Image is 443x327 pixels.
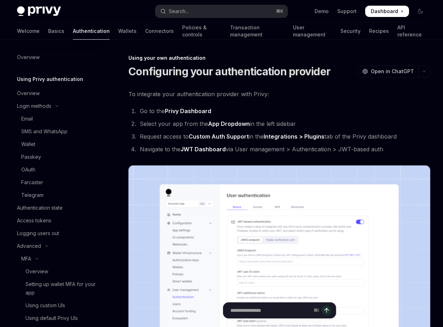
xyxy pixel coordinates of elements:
a: Demo [315,8,329,15]
a: Welcome [17,23,40,40]
li: Navigate to the via User management > Authentication > JWT-based auth [138,144,430,154]
a: Telegram [11,189,102,202]
div: Access tokens [17,216,51,225]
button: Send message [322,305,332,315]
a: Wallets [118,23,137,40]
h1: Configuring your authentication provider [128,65,330,78]
a: Passkey [11,151,102,163]
div: Login methods [17,102,51,110]
input: Ask a question... [230,303,311,318]
div: Logging users out [17,229,59,238]
span: Open in ChatGPT [371,68,414,75]
div: OAuth [21,165,35,174]
a: Support [337,8,357,15]
a: Dashboard [365,6,409,17]
a: JWT Dashboard [180,146,226,153]
a: Overview [11,51,102,64]
a: Using custom UIs [11,299,102,312]
a: Integrations > Plugins [264,133,324,140]
strong: Custom Auth Support [189,133,249,140]
strong: App Dropdown [208,120,250,127]
span: To integrate your authentication provider with Privy: [128,89,430,99]
a: Access tokens [11,214,102,227]
button: Toggle dark mode [415,6,426,17]
a: API reference [397,23,426,40]
a: Recipes [369,23,389,40]
a: Overview [11,265,102,278]
a: Wallet [11,138,102,151]
a: SMS and WhatsApp [11,125,102,138]
a: Basics [48,23,64,40]
li: Select your app from the in the left sidebar [138,119,430,129]
a: Email [11,112,102,125]
div: Email [21,115,33,123]
div: Overview [17,89,40,98]
div: Using default Privy UIs [25,314,78,322]
div: Passkey [21,153,41,161]
div: Search... [169,7,189,16]
button: Toggle Advanced section [11,240,102,252]
div: Wallet [21,140,35,148]
div: Overview [17,53,40,62]
a: Security [340,23,361,40]
a: Using default Privy UIs [11,312,102,325]
div: Using custom UIs [25,301,65,310]
div: Advanced [17,242,41,250]
a: Transaction management [230,23,284,40]
a: Authentication state [11,202,102,214]
a: User management [293,23,332,40]
div: Overview [25,267,48,276]
a: Overview [11,87,102,100]
div: Using your own authentication [128,54,430,62]
a: Authentication [73,23,110,40]
div: Setting up wallet MFA for your app [25,280,98,297]
a: Farcaster [11,176,102,189]
button: Open in ChatGPT [358,65,418,77]
button: Open search [155,5,288,18]
div: Authentication state [17,204,63,212]
a: Logging users out [11,227,102,240]
img: dark logo [17,6,61,16]
div: Telegram [21,191,44,199]
div: Farcaster [21,178,43,187]
div: MFA [21,255,31,263]
span: ⌘ K [276,8,283,14]
a: Privy Dashboard [165,107,211,115]
button: Toggle MFA section [11,252,102,265]
a: Setting up wallet MFA for your app [11,278,102,299]
li: Go to the [138,106,430,116]
a: Connectors [145,23,174,40]
span: Dashboard [371,8,398,15]
button: Toggle Login methods section [11,100,102,112]
li: Request access to in the tab of the Privy dashboard [138,132,430,141]
a: Policies & controls [182,23,221,40]
div: SMS and WhatsApp [21,127,68,136]
h5: Using Privy authentication [17,75,83,83]
a: OAuth [11,163,102,176]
